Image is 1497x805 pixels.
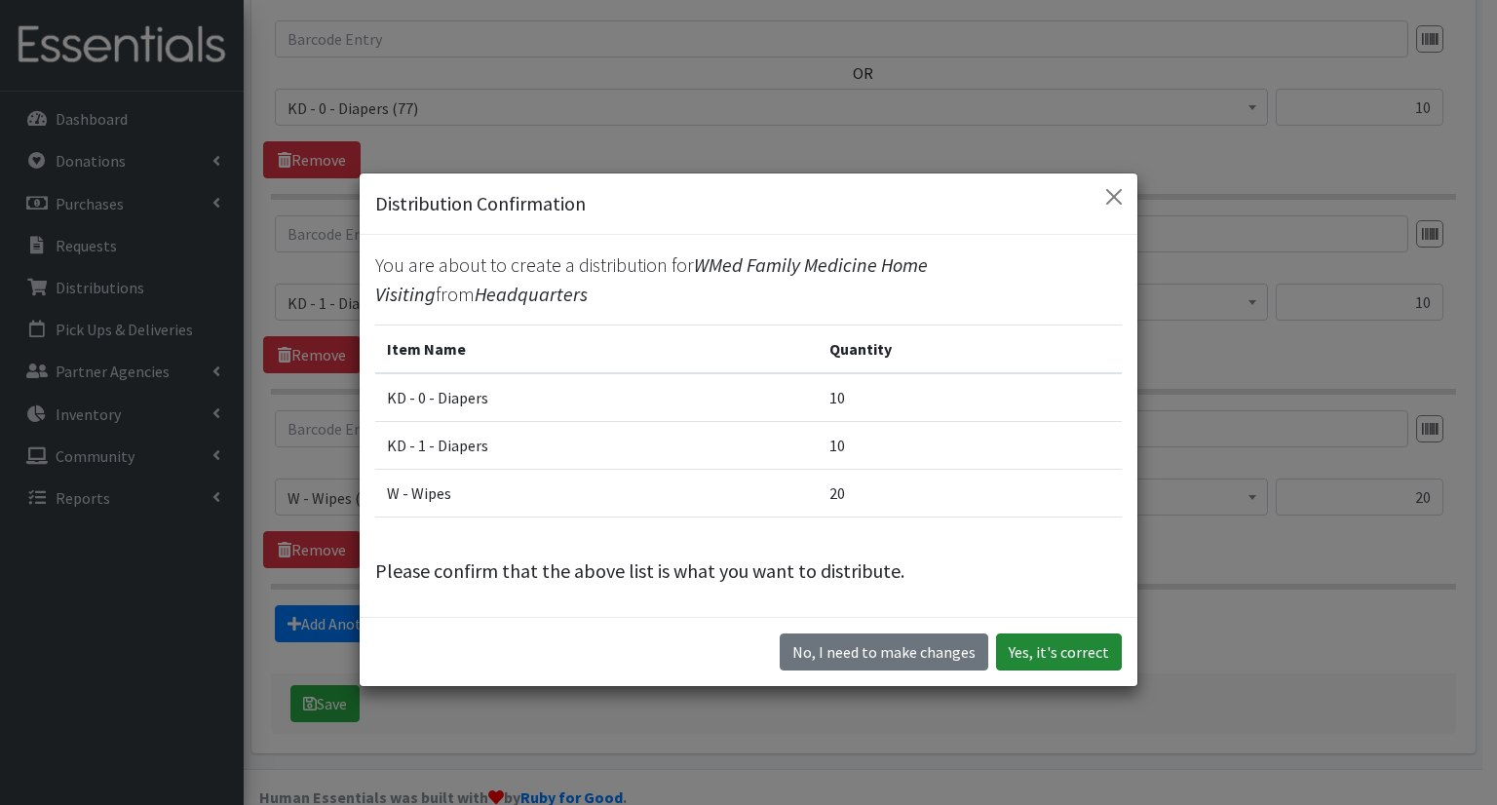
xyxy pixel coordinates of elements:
th: Item Name [375,326,818,374]
td: KD - 0 - Diapers [375,373,818,422]
td: 10 [818,373,1122,422]
button: No I need to make changes [780,633,988,671]
button: Close [1098,181,1130,212]
td: 20 [818,470,1122,517]
span: Headquarters [475,282,588,306]
td: W - Wipes [375,470,818,517]
th: Quantity [818,326,1122,374]
p: You are about to create a distribution for from [375,250,1122,309]
td: 10 [818,422,1122,470]
td: KD - 1 - Diapers [375,422,818,470]
button: Yes, it's correct [996,633,1122,671]
p: Please confirm that the above list is what you want to distribute. [375,556,1122,586]
h5: Distribution Confirmation [375,189,586,218]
